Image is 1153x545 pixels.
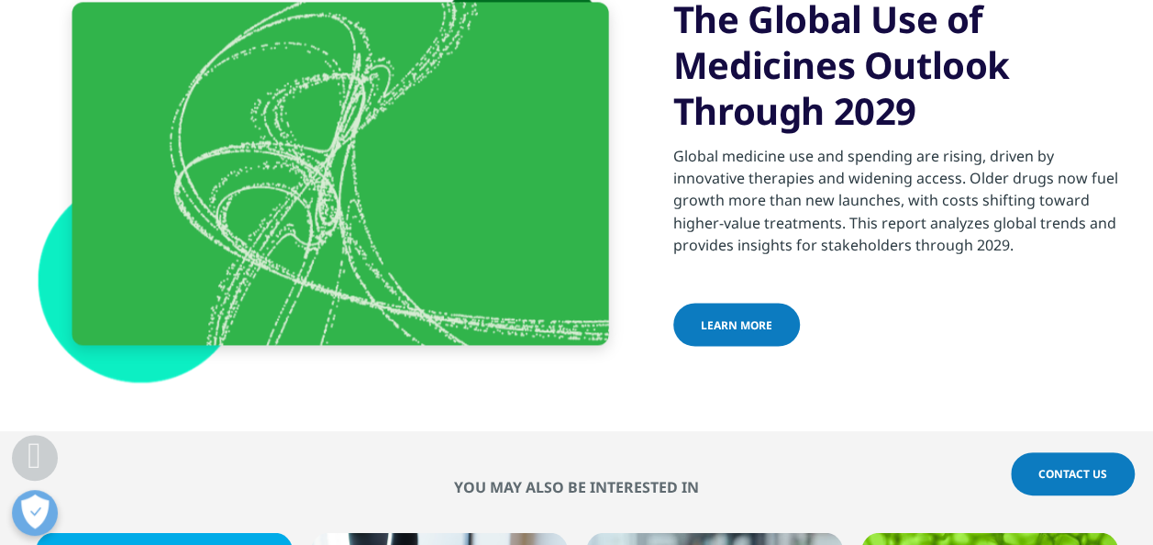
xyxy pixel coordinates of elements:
[12,490,58,536] button: Open Preferences
[36,477,1118,495] h2: You may also be interested in
[673,303,800,346] a: learn more
[1011,452,1135,495] a: Contact Us
[673,145,1118,266] p: Global medicine use and spending are rising, driven by innovative therapies and widening access. ...
[1038,466,1107,482] span: Contact Us
[701,317,772,332] span: learn more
